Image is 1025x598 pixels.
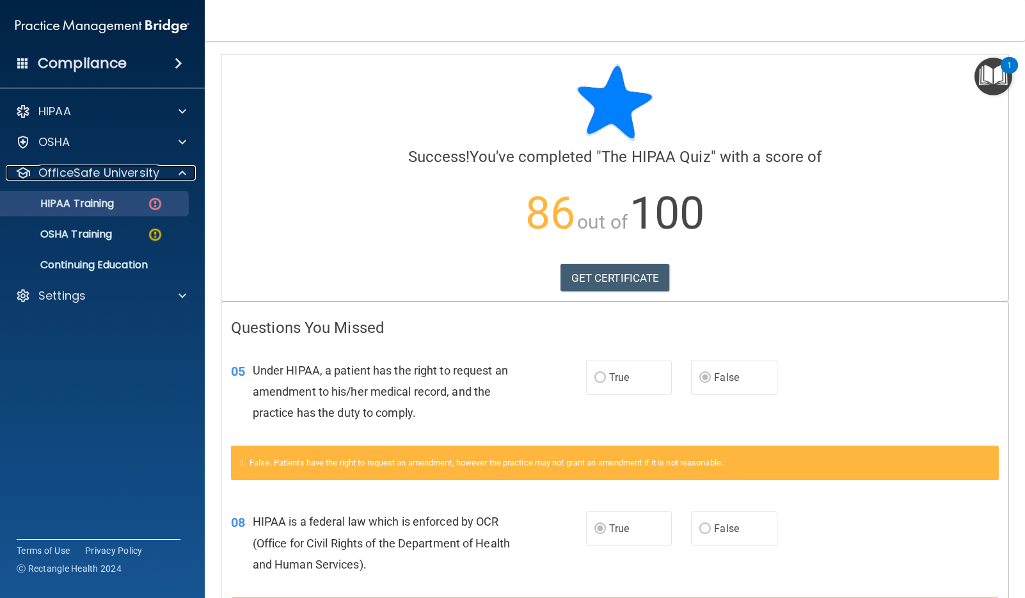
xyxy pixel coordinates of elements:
input: True [594,524,606,534]
a: Settings [15,288,186,303]
span: 100 [630,187,704,239]
img: warning-circle.0cc9ac19.png [147,227,163,243]
p: HIPAA [38,104,71,119]
span: False. Patients have the right to request an amendment, however the practice may not grant an ame... [250,458,723,467]
span: False [714,522,739,535]
span: 86 [525,187,575,239]
div: 1 [1007,65,1012,82]
a: Privacy Policy [85,544,143,557]
a: OfficeSafe University [15,165,186,181]
span: 05 [231,364,245,379]
span: Success! [408,148,470,166]
span: out of [577,211,628,233]
span: The HIPAA Quiz [601,148,710,166]
span: 08 [231,515,245,530]
p: Settings [38,288,86,303]
a: Terms of Use [17,544,70,557]
a: OSHA [15,134,186,150]
p: OSHA Training [8,228,112,241]
span: HIPAA is a federal law which is enforced by OCR (Office for Civil Rights of the Department of Hea... [253,515,510,570]
p: HIPAA Training [8,197,114,210]
h4: Compliance [38,54,127,72]
p: OSHA [38,134,70,150]
button: Open Resource Center, 1 new notification [974,58,1012,95]
span: Ⓒ Rectangle Health 2024 [17,562,122,575]
p: Continuing Education [8,259,183,271]
a: HIPAA [15,104,186,119]
h4: You've completed " " with a score of [231,149,999,165]
span: Under HIPAA, a patient has the right to request an amendment to his/her medical record, and the p... [253,364,508,419]
input: True [594,373,606,383]
p: OfficeSafe University [38,165,159,181]
span: True [609,371,629,384]
img: PMB logo [15,13,189,39]
h4: Questions You Missed [231,319,999,336]
span: True [609,522,629,535]
span: False [714,371,739,384]
img: blue-star-rounded.9d042014.png [576,64,653,141]
img: danger-circle.6113f641.png [147,196,163,212]
input: False [699,373,711,383]
a: GET CERTIFICATE [560,264,670,292]
input: False [699,524,711,534]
